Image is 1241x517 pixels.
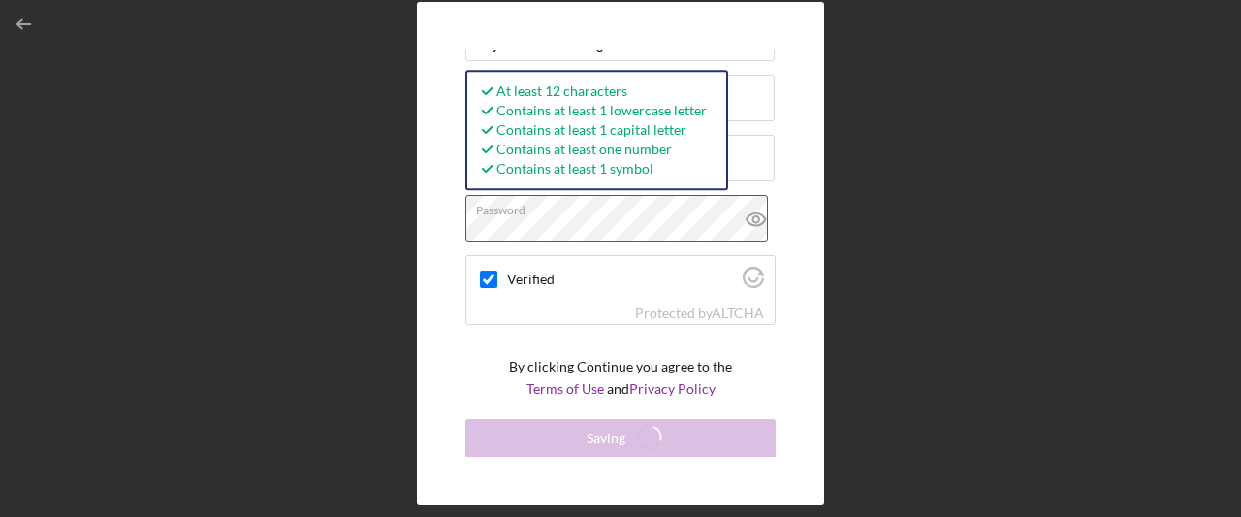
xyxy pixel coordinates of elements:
div: Contains at least 1 lowercase letter [477,102,707,121]
a: Terms of Use [526,380,604,397]
div: Saving [587,419,625,458]
a: Privacy Policy [629,380,716,397]
a: Visit Altcha.org [743,275,764,291]
div: Contains at least one number [477,141,707,160]
div: Protected by [635,306,764,321]
a: Visit Altcha.org [712,305,764,321]
div: Contains at least 1 capital letter [477,121,707,141]
label: Verified [507,272,737,287]
p: By clicking Continue you agree to the and [509,356,732,400]
div: At least 12 characters [477,82,707,102]
div: Contains at least 1 symbol [477,160,707,179]
label: Password [476,196,775,217]
button: Saving [465,419,776,458]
